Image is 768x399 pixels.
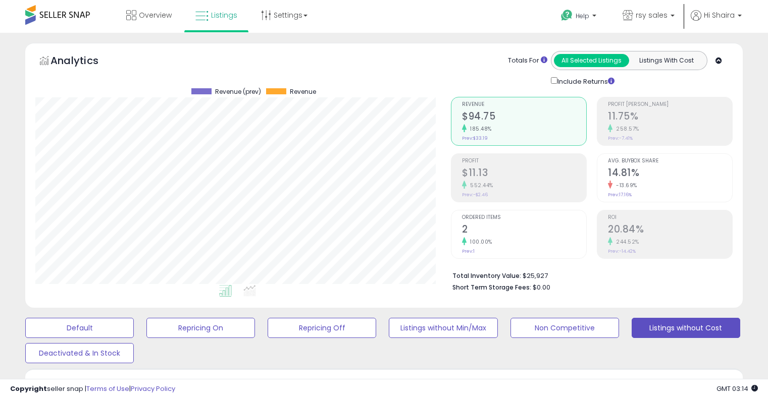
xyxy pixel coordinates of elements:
[462,110,586,124] h2: $94.75
[553,2,606,33] a: Help
[612,182,637,189] small: -13.69%
[560,9,573,22] i: Get Help
[10,384,47,393] strong: Copyright
[636,10,668,20] span: rsy sales
[691,10,742,33] a: Hi Shaira
[268,318,376,338] button: Repricing Off
[462,158,586,164] span: Profit
[608,102,732,107] span: Profit [PERSON_NAME]
[554,54,629,67] button: All Selected Listings
[624,377,743,386] p: Listing States:
[462,215,586,220] span: Ordered Items
[629,54,704,67] button: Listings With Cost
[50,53,118,70] h5: Analytics
[211,10,237,20] span: Listings
[467,182,493,189] small: 552.44%
[146,318,255,338] button: Repricing On
[452,283,531,292] b: Short Term Storage Fees:
[131,384,175,393] a: Privacy Policy
[462,192,488,198] small: Prev: -$2.46
[86,384,129,393] a: Terms of Use
[612,238,639,246] small: 244.52%
[608,248,636,254] small: Prev: -14.42%
[632,318,740,338] button: Listings without Cost
[576,12,589,20] span: Help
[389,318,497,338] button: Listings without Min/Max
[462,167,586,181] h2: $11.13
[510,318,619,338] button: Non Competitive
[25,318,134,338] button: Default
[25,343,134,363] button: Deactivated & In Stock
[290,88,316,95] span: Revenue
[139,10,172,20] span: Overview
[716,384,758,393] span: 2025-08-15 03:14 GMT
[608,110,732,124] h2: 11.75%
[704,10,735,20] span: Hi Shaira
[543,75,627,87] div: Include Returns
[452,271,521,280] b: Total Inventory Value:
[215,88,261,95] span: Revenue (prev)
[462,223,586,237] h2: 2
[608,167,732,181] h2: 14.81%
[467,238,492,246] small: 100.00%
[608,215,732,220] span: ROI
[462,248,475,254] small: Prev: 1
[608,158,732,164] span: Avg. Buybox Share
[462,135,488,141] small: Prev: $33.19
[508,56,547,66] div: Totals For
[467,125,492,133] small: 185.48%
[462,102,586,107] span: Revenue
[612,125,639,133] small: 258.57%
[10,384,175,394] div: seller snap | |
[533,282,550,292] span: $0.00
[608,192,632,198] small: Prev: 17.16%
[608,135,633,141] small: Prev: -7.41%
[452,269,725,281] li: $25,927
[608,223,732,237] h2: 20.84%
